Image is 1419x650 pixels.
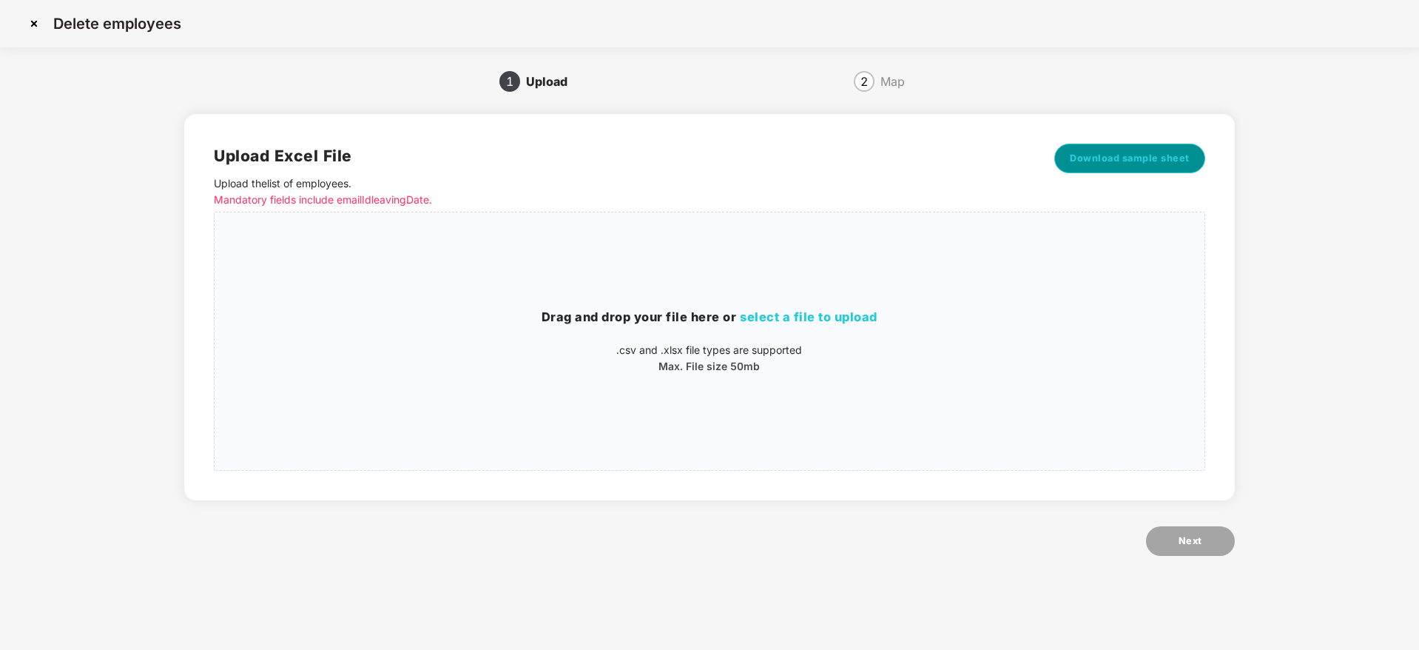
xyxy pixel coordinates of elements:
[22,12,46,36] img: svg+xml;base64,PHN2ZyBpZD0iQ3Jvc3MtMzJ4MzIiIHhtbG5zPSJodHRwOi8vd3d3LnczLm9yZy8yMDAwL3N2ZyIgd2lkdG...
[53,15,181,33] p: Delete employees
[215,358,1204,375] p: Max. File size 50mb
[215,212,1204,470] span: Drag and drop your file here orselect a file to upload.csv and .xlsx file types are supportedMax....
[506,76,513,87] span: 1
[215,308,1204,327] h3: Drag and drop your file here or
[1070,151,1190,166] span: Download sample sheet
[214,175,998,208] p: Upload the list of employees .
[880,70,905,93] div: Map
[214,192,998,208] p: Mandatory fields include emailId leavingDate.
[215,342,1204,358] p: .csv and .xlsx file types are supported
[740,309,877,324] span: select a file to upload
[214,144,998,168] h2: Upload Excel File
[1054,144,1205,173] button: Download sample sheet
[860,76,868,87] span: 2
[526,70,579,93] div: Upload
